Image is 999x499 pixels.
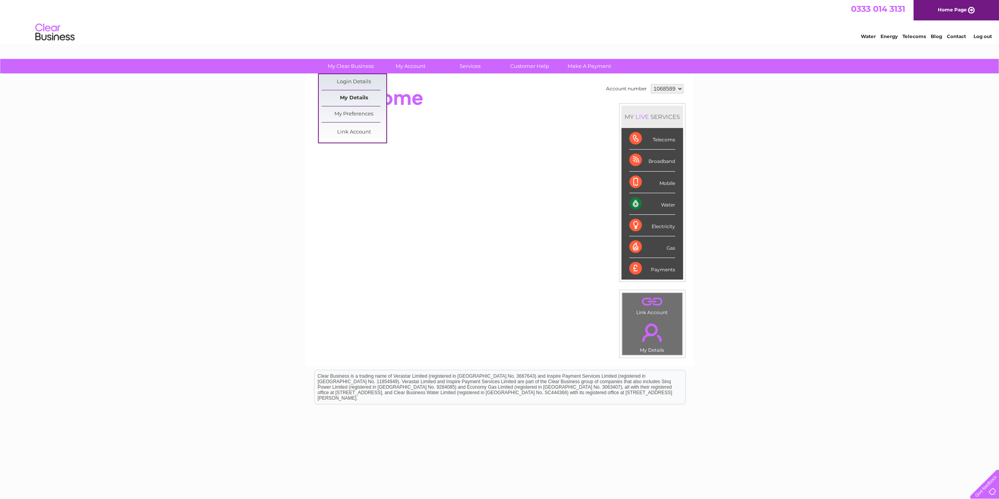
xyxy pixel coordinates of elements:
[629,236,675,258] div: Gas
[622,292,683,317] td: Link Account
[629,215,675,236] div: Electricity
[851,4,905,14] a: 0333 014 3131
[314,4,685,38] div: Clear Business is a trading name of Verastar Limited (registered in [GEOGRAPHIC_DATA] No. 3667643...
[321,106,386,122] a: My Preferences
[947,33,966,39] a: Contact
[35,20,75,44] img: logo.png
[497,59,562,73] a: Customer Help
[629,150,675,171] div: Broadband
[321,74,386,90] a: Login Details
[318,59,383,73] a: My Clear Business
[629,128,675,150] div: Telecoms
[321,90,386,106] a: My Details
[880,33,898,39] a: Energy
[621,106,683,128] div: MY SERVICES
[557,59,622,73] a: Make A Payment
[438,59,502,73] a: Services
[634,113,650,121] div: LIVE
[378,59,443,73] a: My Account
[321,124,386,140] a: Link Account
[902,33,926,39] a: Telecoms
[629,172,675,193] div: Mobile
[604,82,649,95] td: Account number
[629,258,675,279] div: Payments
[861,33,876,39] a: Water
[624,319,680,346] a: .
[629,193,675,215] div: Water
[931,33,942,39] a: Blog
[973,33,992,39] a: Log out
[624,295,680,309] a: .
[622,317,683,355] td: My Details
